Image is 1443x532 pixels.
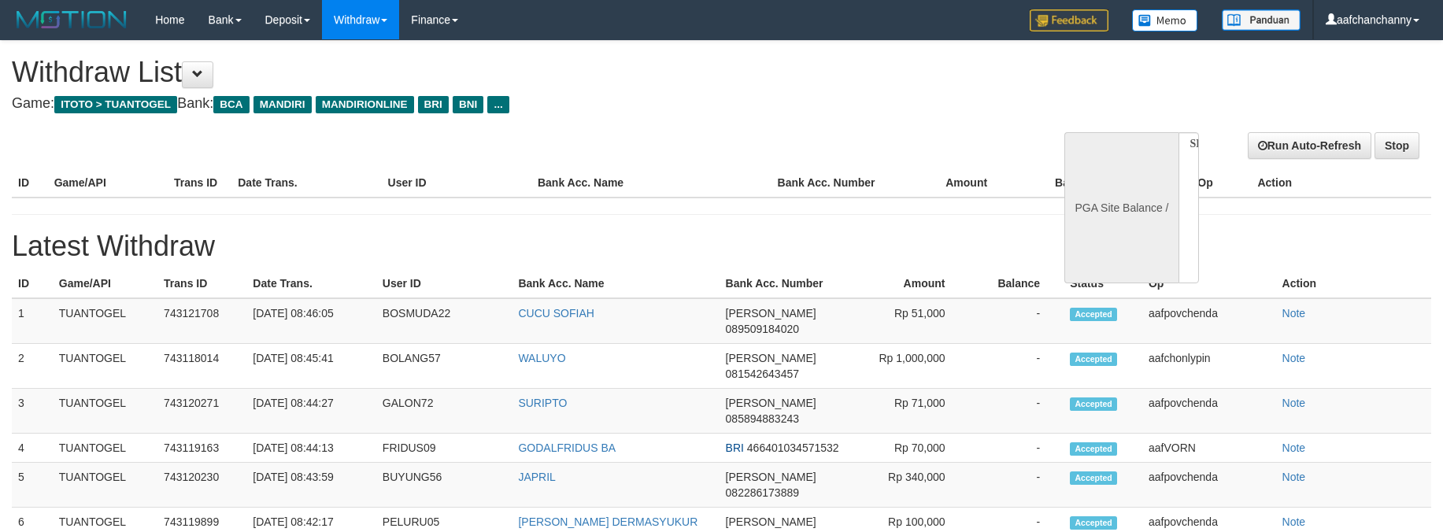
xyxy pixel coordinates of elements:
td: [DATE] 08:46:05 [246,298,376,344]
span: Accepted [1070,442,1117,456]
span: Accepted [1070,516,1117,530]
td: Rp 71,000 [857,389,968,434]
a: SURIPTO [518,397,567,409]
td: aafpovchenda [1142,389,1276,434]
td: [DATE] 08:44:13 [246,434,376,463]
a: Note [1282,397,1306,409]
a: Note [1282,515,1306,528]
th: Date Trans. [231,168,381,198]
span: [PERSON_NAME] [726,471,816,483]
a: Run Auto-Refresh [1248,132,1371,159]
td: 743121708 [157,298,246,344]
span: BCA [213,96,249,113]
span: ... [487,96,509,113]
a: Stop [1375,132,1419,159]
th: Game/API [53,269,157,298]
span: Accepted [1070,471,1117,485]
td: - [969,298,1064,344]
th: ID [12,168,48,198]
span: MANDIRIONLINE [316,96,414,113]
td: [DATE] 08:45:41 [246,344,376,389]
span: 082286173889 [726,486,799,499]
span: Accepted [1070,353,1117,366]
h4: Game: Bank: [12,96,946,112]
img: Button%20Memo.svg [1132,9,1198,31]
td: 743119163 [157,434,246,463]
td: BUYUNG56 [376,463,512,508]
th: Balance [969,269,1064,298]
td: BOLANG57 [376,344,512,389]
th: Game/API [48,168,168,198]
span: 081542643457 [726,368,799,380]
th: Date Trans. [246,269,376,298]
td: GALON72 [376,389,512,434]
th: Action [1251,168,1431,198]
td: 4 [12,434,53,463]
th: Action [1276,269,1431,298]
td: TUANTOGEL [53,389,157,434]
td: - [969,389,1064,434]
a: Note [1282,307,1306,320]
td: TUANTOGEL [53,434,157,463]
td: aafchonlypin [1142,344,1276,389]
span: BRI [418,96,449,113]
td: [DATE] 08:43:59 [246,463,376,508]
td: [DATE] 08:44:27 [246,389,376,434]
span: MANDIRI [253,96,312,113]
span: Accepted [1070,308,1117,321]
span: [PERSON_NAME] [726,397,816,409]
td: Rp 340,000 [857,463,968,508]
td: aafpovchenda [1142,463,1276,508]
td: Rp 70,000 [857,434,968,463]
span: BRI [726,441,744,454]
span: [PERSON_NAME] [726,515,816,528]
td: BOSMUDA22 [376,298,512,344]
td: 743118014 [157,344,246,389]
td: 743120271 [157,389,246,434]
img: panduan.png [1222,9,1301,31]
td: - [969,463,1064,508]
span: 085894883243 [726,412,799,425]
th: Trans ID [157,269,246,298]
th: User ID [382,168,531,198]
td: TUANTOGEL [53,298,157,344]
a: Note [1282,441,1306,454]
th: Amount [891,168,1011,198]
td: 743120230 [157,463,246,508]
td: 2 [12,344,53,389]
span: BNI [453,96,483,113]
span: 089509184020 [726,323,799,335]
span: 466401034571532 [747,441,839,454]
th: Amount [857,269,968,298]
span: Accepted [1070,397,1117,411]
td: FRIDUS09 [376,434,512,463]
td: TUANTOGEL [53,344,157,389]
td: aafVORN [1142,434,1276,463]
th: ID [12,269,53,298]
div: PGA Site Balance / [1064,132,1178,283]
td: aafpovchenda [1142,298,1276,344]
a: GODALFRIDUS BA [518,441,616,454]
h1: Latest Withdraw [12,231,1431,262]
img: Feedback.jpg [1030,9,1108,31]
th: Op [1191,168,1251,198]
th: Bank Acc. Name [512,269,719,298]
th: Bank Acc. Number [771,168,891,198]
td: 3 [12,389,53,434]
h1: Withdraw List [12,57,946,88]
a: WALUYO [518,352,565,364]
a: Note [1282,471,1306,483]
td: 1 [12,298,53,344]
th: User ID [376,269,512,298]
span: [PERSON_NAME] [726,352,816,364]
span: [PERSON_NAME] [726,307,816,320]
th: Op [1142,269,1276,298]
td: - [969,434,1064,463]
a: CUCU SOFIAH [518,307,594,320]
a: Note [1282,352,1306,364]
th: Trans ID [168,168,231,198]
td: Rp 51,000 [857,298,968,344]
img: MOTION_logo.png [12,8,131,31]
a: JAPRIL [518,471,555,483]
td: TUANTOGEL [53,463,157,508]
